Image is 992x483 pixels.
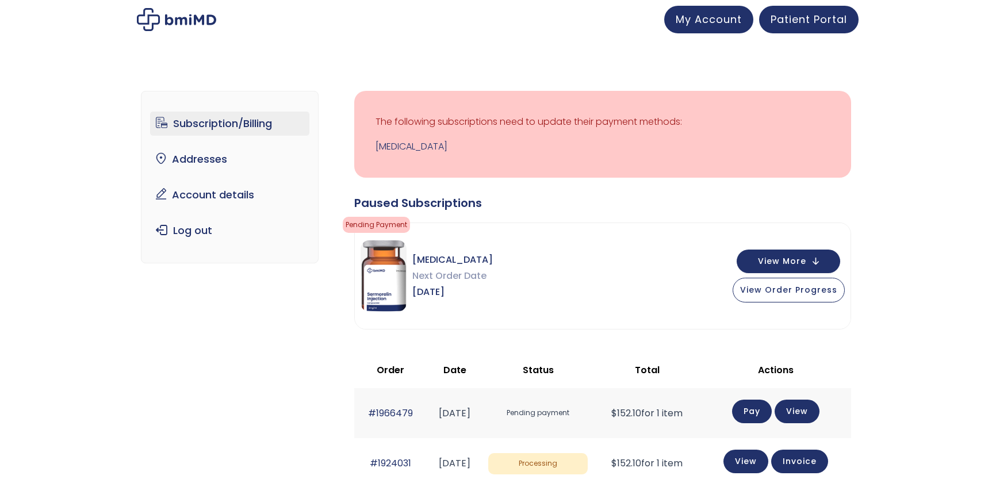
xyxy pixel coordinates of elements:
[412,284,493,300] span: [DATE]
[412,268,493,284] span: Next Order Date
[343,217,410,233] span: Pending Payment
[523,363,554,377] span: Status
[376,114,830,130] p: The following subscriptions need to update their payment methods:
[759,6,859,33] a: Patient Portal
[740,284,837,296] span: View Order Progress
[737,250,840,273] button: View More
[150,147,309,171] a: Addresses
[368,407,413,420] a: #1966479
[758,258,806,265] span: View More
[488,402,588,424] span: Pending payment
[488,453,588,474] span: Processing
[141,91,319,263] nav: Account pages
[593,388,700,438] td: for 1 item
[771,450,828,473] a: Invoice
[723,450,768,473] a: View
[439,457,470,470] time: [DATE]
[664,6,753,33] a: My Account
[412,252,493,268] span: [MEDICAL_DATA]
[635,363,660,377] span: Total
[370,457,411,470] a: #1924031
[611,407,641,420] span: 152.10
[758,363,794,377] span: Actions
[150,112,309,136] a: Subscription/Billing
[137,8,216,31] img: My account
[676,12,742,26] span: My Account
[439,407,470,420] time: [DATE]
[150,183,309,207] a: Account details
[775,400,819,423] a: View
[361,240,407,312] img: Sermorelin
[732,400,772,423] a: Pay
[611,457,617,470] span: $
[376,139,830,155] a: [MEDICAL_DATA]
[354,195,851,211] div: Paused Subscriptions
[771,12,847,26] span: Patient Portal
[733,278,845,302] button: View Order Progress
[443,363,466,377] span: Date
[150,218,309,243] a: Log out
[611,457,641,470] span: 152.10
[611,407,617,420] span: $
[377,363,404,377] span: Order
